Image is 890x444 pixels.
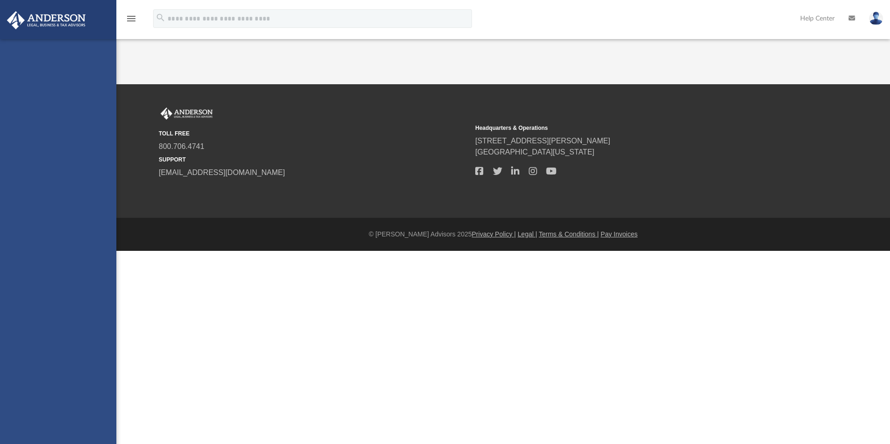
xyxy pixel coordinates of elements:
div: © [PERSON_NAME] Advisors 2025 [116,229,890,239]
a: Privacy Policy | [472,230,516,238]
a: menu [126,18,137,24]
small: TOLL FREE [159,129,469,138]
img: Anderson Advisors Platinum Portal [4,11,88,29]
a: [STREET_ADDRESS][PERSON_NAME] [475,137,610,145]
i: menu [126,13,137,24]
a: Legal | [518,230,537,238]
a: [GEOGRAPHIC_DATA][US_STATE] [475,148,594,156]
img: User Pic [869,12,883,25]
small: Headquarters & Operations [475,124,785,132]
i: search [155,13,166,23]
a: Terms & Conditions | [539,230,599,238]
small: SUPPORT [159,155,469,164]
a: [EMAIL_ADDRESS][DOMAIN_NAME] [159,168,285,176]
img: Anderson Advisors Platinum Portal [159,108,215,120]
a: Pay Invoices [600,230,637,238]
a: 800.706.4741 [159,142,204,150]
